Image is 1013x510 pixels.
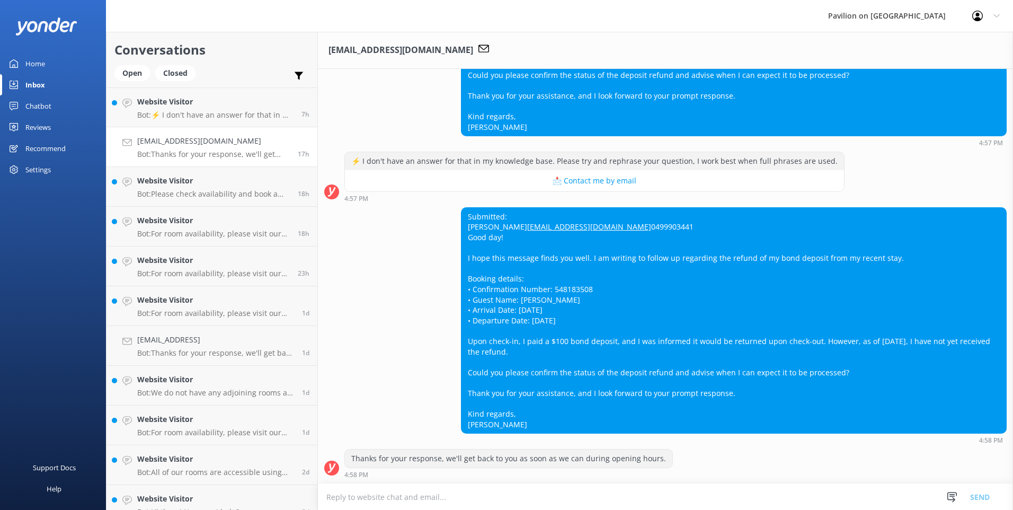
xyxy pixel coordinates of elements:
[137,493,239,505] h4: Website Visitor
[301,110,309,119] span: 03:26am 15-Aug-2025 (UTC +10:00) Australia/Sydney
[345,152,844,170] div: ⚡ I don't have an answer for that in my knowledge base. Please try and rephrase your question, I ...
[106,127,317,167] a: [EMAIL_ADDRESS][DOMAIN_NAME]Bot:Thanks for your response, we'll get back to you as soon as we can...
[298,269,309,278] span: 11:09am 14-Aug-2025 (UTC +10:00) Australia/Sydney
[25,95,51,117] div: Chatbot
[298,189,309,198] span: 04:26pm 14-Aug-2025 (UTC +10:00) Australia/Sydney
[25,74,45,95] div: Inbox
[302,428,309,437] span: 12:06pm 13-Aug-2025 (UTC +10:00) Australia/Sydney
[527,222,651,232] a: [EMAIL_ADDRESS][DOMAIN_NAME]
[155,65,196,81] div: Closed
[461,208,1006,433] div: Submitted: [PERSON_NAME] 0499903441 Good day! I hope this message finds you well. I am writing to...
[137,388,294,398] p: Bot: We do not have any adjoining rooms at the [GEOGRAPHIC_DATA] on [GEOGRAPHIC_DATA].
[25,117,51,138] div: Reviews
[302,468,309,477] span: 10:31am 13-Aug-2025 (UTC +10:00) Australia/Sydney
[137,175,290,187] h4: Website Visitor
[979,437,1003,444] strong: 4:58 PM
[106,87,317,127] a: Website VisitorBot:⚡ I don't have an answer for that in my knowledge base. Please try and rephras...
[33,457,76,478] div: Support Docs
[106,286,317,326] a: Website VisitorBot:For room availability, please visit our website at [URL][DOMAIN_NAME].1d
[137,414,294,425] h4: Website Visitor
[137,110,294,120] p: Bot: ⚡ I don't have an answer for that in my knowledge base. Please try and rephrase your questio...
[25,53,45,74] div: Home
[114,65,150,81] div: Open
[137,229,290,239] p: Bot: For room availability, please visit our website at [URL][DOMAIN_NAME].
[344,472,368,478] strong: 4:58 PM
[137,428,294,437] p: Bot: For room availability, please visit our website at [URL][DOMAIN_NAME].
[25,138,66,159] div: Recommend
[344,196,368,202] strong: 4:57 PM
[137,254,290,266] h4: Website Visitor
[137,334,294,346] h4: [EMAIL_ADDRESS]
[979,140,1003,146] strong: 4:57 PM
[328,43,473,57] h3: [EMAIL_ADDRESS][DOMAIN_NAME]
[16,17,77,35] img: yonder-white-logo.png
[106,366,317,406] a: Website VisitorBot:We do not have any adjoining rooms at the [GEOGRAPHIC_DATA] on [GEOGRAPHIC_DAT...
[137,468,294,477] p: Bot: All of our rooms are accessible using the elevator, but please note that we do not have any ...
[344,471,673,478] div: 04:58pm 14-Aug-2025 (UTC +10:00) Australia/Sydney
[302,388,309,397] span: 01:58pm 13-Aug-2025 (UTC +10:00) Australia/Sydney
[114,67,155,78] a: Open
[137,96,294,108] h4: Website Visitor
[106,247,317,286] a: Website VisitorBot:For room availability, please visit our website at [URL][DOMAIN_NAME].23h
[345,450,672,468] div: Thanks for your response, we'll get back to you as soon as we can during opening hours.
[106,326,317,366] a: [EMAIL_ADDRESS]Bot:Thanks for your response, we'll get back to you as soon as we can during openi...
[461,436,1007,444] div: 04:58pm 14-Aug-2025 (UTC +10:00) Australia/Sydney
[345,170,844,191] button: 📩 Contact me by email
[298,150,309,159] span: 04:58pm 14-Aug-2025 (UTC +10:00) Australia/Sydney
[106,207,317,247] a: Website VisitorBot:For room availability, please visit our website at [URL][DOMAIN_NAME].18h
[137,215,290,226] h4: Website Visitor
[106,445,317,485] a: Website VisitorBot:All of our rooms are accessible using the elevator, but please note that we do...
[106,167,317,207] a: Website VisitorBot:Please check availability and book a table at Atrium Bar & Restaurant through ...
[137,374,294,385] h4: Website Visitor
[137,135,290,147] h4: [EMAIL_ADDRESS][DOMAIN_NAME]
[137,348,294,358] p: Bot: Thanks for your response, we'll get back to you as soon as we can during opening hours.
[47,478,61,499] div: Help
[137,309,294,318] p: Bot: For room availability, please visit our website at [URL][DOMAIN_NAME].
[106,406,317,445] a: Website VisitorBot:For room availability, please visit our website at [URL][DOMAIN_NAME].1d
[302,309,309,318] span: 08:23am 14-Aug-2025 (UTC +10:00) Australia/Sydney
[302,348,309,357] span: 02:46pm 13-Aug-2025 (UTC +10:00) Australia/Sydney
[155,67,201,78] a: Closed
[137,150,290,159] p: Bot: Thanks for your response, we'll get back to you as soon as we can during opening hours.
[298,229,309,238] span: 04:06pm 14-Aug-2025 (UTC +10:00) Australia/Sydney
[137,269,290,278] p: Bot: For room availability, please visit our website at [URL][DOMAIN_NAME].
[344,195,845,202] div: 04:57pm 14-Aug-2025 (UTC +10:00) Australia/Sydney
[137,189,290,199] p: Bot: Please check availability and book a table at Atrium Bar & Restaurant through Open Table at ...
[137,453,294,465] h4: Website Visitor
[461,139,1007,146] div: 04:57pm 14-Aug-2025 (UTC +10:00) Australia/Sydney
[137,294,294,306] h4: Website Visitor
[25,159,51,180] div: Settings
[114,40,309,60] h2: Conversations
